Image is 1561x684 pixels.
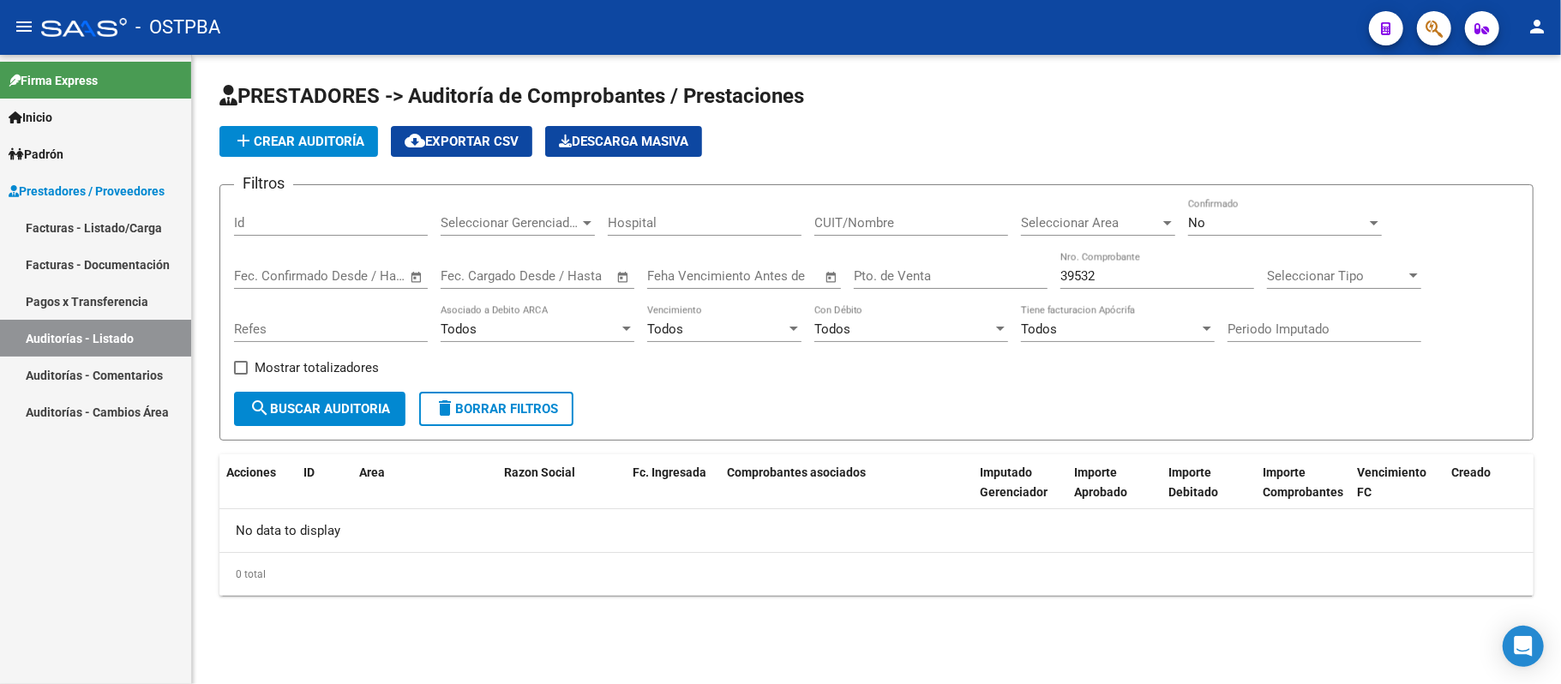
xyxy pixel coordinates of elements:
span: - OSTPBA [135,9,220,46]
datatable-header-cell: Area [352,454,472,530]
button: Crear Auditoría [219,126,378,157]
span: Importe Comprobantes [1263,465,1343,499]
datatable-header-cell: Creado [1444,454,1539,530]
span: Buscar Auditoria [249,401,390,417]
datatable-header-cell: Importe Comprobantes [1256,454,1350,530]
span: Imputado Gerenciador [980,465,1048,499]
span: Inicio [9,108,52,127]
datatable-header-cell: Imputado Gerenciador [973,454,1067,530]
h3: Filtros [234,171,293,195]
span: Razon Social [504,465,575,479]
datatable-header-cell: Importe Aprobado [1067,454,1162,530]
datatable-header-cell: Vencimiento FC [1350,454,1444,530]
span: Creado [1451,465,1491,479]
input: Fecha fin [319,268,402,284]
mat-icon: menu [14,16,34,37]
span: Comprobantes asociados [727,465,866,479]
span: Vencimiento FC [1357,465,1426,499]
mat-icon: delete [435,398,455,418]
span: Todos [1021,321,1057,337]
input: Fecha inicio [441,268,510,284]
span: Padrón [9,145,63,164]
datatable-header-cell: Importe Debitado [1162,454,1256,530]
div: No data to display [219,509,1534,552]
span: Acciones [226,465,276,479]
span: Exportar CSV [405,134,519,149]
button: Exportar CSV [391,126,532,157]
span: Borrar Filtros [435,401,558,417]
span: Seleccionar Gerenciador [441,215,579,231]
span: Firma Express [9,71,98,90]
span: Todos [647,321,683,337]
span: Mostrar totalizadores [255,357,379,378]
mat-icon: add [233,130,254,151]
span: Importe Debitado [1168,465,1218,499]
span: Importe Aprobado [1074,465,1127,499]
span: PRESTADORES -> Auditoría de Comprobantes / Prestaciones [219,84,804,108]
button: Descarga Masiva [545,126,702,157]
button: Open calendar [407,267,427,287]
button: Buscar Auditoria [234,392,405,426]
datatable-header-cell: Fc. Ingresada [626,454,720,530]
button: Borrar Filtros [419,392,573,426]
span: Area [359,465,385,479]
span: Seleccionar Tipo [1267,268,1406,284]
span: Fc. Ingresada [633,465,706,479]
span: Todos [441,321,477,337]
span: No [1188,215,1205,231]
mat-icon: search [249,398,270,418]
button: Open calendar [822,267,842,287]
input: Fecha inicio [234,268,303,284]
span: ID [303,465,315,479]
span: Prestadores / Proveedores [9,182,165,201]
span: Crear Auditoría [233,134,364,149]
span: Todos [814,321,850,337]
div: 0 total [219,553,1534,596]
datatable-header-cell: Razon Social [497,454,626,530]
div: Open Intercom Messenger [1503,626,1544,667]
datatable-header-cell: Acciones [219,454,297,530]
mat-icon: person [1527,16,1547,37]
input: Fecha fin [525,268,609,284]
button: Open calendar [614,267,633,287]
mat-icon: cloud_download [405,130,425,151]
datatable-header-cell: Comprobantes asociados [720,454,973,530]
app-download-masive: Descarga masiva de comprobantes (adjuntos) [545,126,702,157]
span: Descarga Masiva [559,134,688,149]
datatable-header-cell: ID [297,454,352,530]
span: Seleccionar Area [1021,215,1160,231]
